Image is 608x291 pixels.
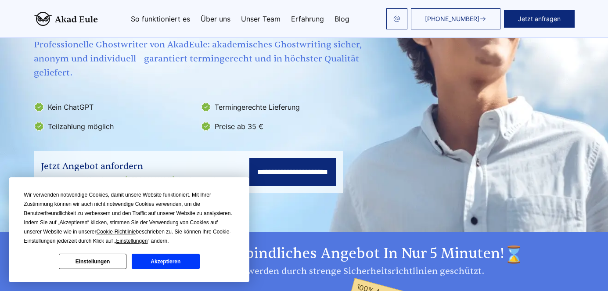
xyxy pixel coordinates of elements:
[504,245,524,264] img: time
[34,100,195,114] li: Kein ChatGPT
[504,10,575,28] button: Jetzt anfragen
[201,119,362,133] li: Preise ab 35 €
[201,15,230,22] a: Über uns
[34,119,195,133] li: Teilzahlung möglich
[34,12,98,26] img: logo
[41,174,215,185] div: Mit der Ghostwriting Agentur [PERSON_NAME] durchstarten!
[393,15,400,22] img: email
[425,15,479,22] span: [PHONE_NUMBER]
[9,177,249,282] div: Cookie Consent Prompt
[41,159,215,173] div: Jetzt Angebot anfordern
[131,15,190,22] a: So funktioniert es
[335,15,349,22] a: Blog
[24,190,234,246] div: Wir verwenden notwendige Cookies, damit unsere Website funktioniert. Mit Ihrer Zustimmung können ...
[116,238,148,244] span: Einstellungen
[59,254,126,269] button: Einstellungen
[34,245,575,264] h2: Ihr persönliches, unverbindliches Angebot in nur 5 Minuten!
[291,15,324,22] a: Erfahrung
[34,264,575,278] div: 100 % kein Spam: Ihre Daten werden durch strenge Sicherheitsrichtlinien geschützt.
[241,15,281,22] a: Unser Team
[132,254,199,269] button: Akzeptieren
[411,8,500,29] a: [PHONE_NUMBER]
[97,229,136,235] span: Cookie-Richtlinie
[201,100,362,114] li: Termingerechte Lieferung
[34,38,364,80] span: Professionelle Ghostwriter von AkadEule: akademisches Ghostwriting sicher, anonym und individuell...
